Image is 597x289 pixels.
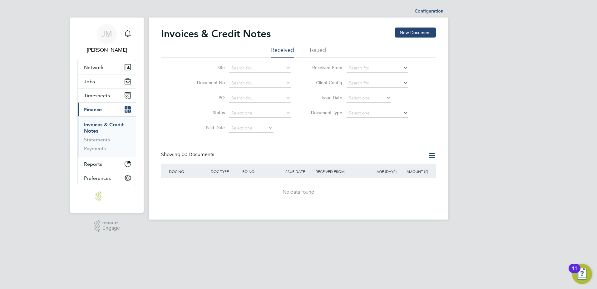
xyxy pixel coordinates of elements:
[96,191,118,201] img: lloydrecruitment-logo-retina.png
[84,161,102,167] span: Reports
[189,65,225,70] label: Site
[84,145,106,151] a: Payments
[306,65,342,70] label: Received From
[229,109,291,118] input: Select one
[102,226,120,231] span: Engage
[314,164,367,179] div: RECEIVED FROM
[347,109,408,118] input: Select one
[229,94,291,103] input: Search for...
[229,64,291,73] input: Search for...
[398,164,430,179] div: AMOUNT (£)
[347,79,408,88] input: Search for...
[347,94,391,103] input: Select one
[167,164,209,179] div: DOC NO
[367,164,398,179] div: AGE (DAYS)
[78,103,136,116] button: Finance
[77,46,136,54] span: Julie Miles
[94,220,120,232] a: Powered byEngage
[306,110,342,115] label: Document Type
[572,264,592,284] button: Open Resource Center, 11 new notifications
[310,46,326,58] li: Issued
[84,122,124,134] a: Invoices & Credit Notes
[84,175,111,181] span: Preferences
[84,64,104,70] span: Network
[189,125,225,130] label: Paid Date
[347,64,408,73] input: Search for...
[229,79,291,88] input: Search for...
[78,89,136,102] button: Timesheets
[84,93,110,99] span: Timesheets
[84,107,102,113] span: Finance
[78,171,136,185] button: Preferences
[209,164,241,179] div: DOC TYPE
[70,18,144,213] nav: Main navigation
[101,30,112,38] span: JM
[161,28,271,40] h2: Invoices & Credit Notes
[271,46,294,58] li: Received
[77,24,136,54] a: JM[PERSON_NAME]
[395,28,436,38] button: New Document
[77,191,136,201] a: Go to home page
[102,220,120,226] span: Powered by
[78,157,136,171] button: Reports
[241,164,283,179] div: PO NO
[306,95,342,100] label: Issue Date
[415,5,443,18] li: Configuration
[182,151,214,158] span: 00 Documents
[306,80,342,85] label: Client Config
[167,189,430,195] div: No data found
[161,151,215,158] div: Showing
[189,95,225,100] label: PO
[84,137,110,143] a: Statements
[189,80,225,85] label: Document No
[283,164,314,179] div: ISSUE DATE
[78,116,136,157] div: Finance
[84,79,95,84] span: Jobs
[78,74,136,88] button: Jobs
[78,60,136,74] button: Network
[229,124,274,133] input: Select one
[189,110,225,115] label: Status
[572,268,577,276] div: 11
